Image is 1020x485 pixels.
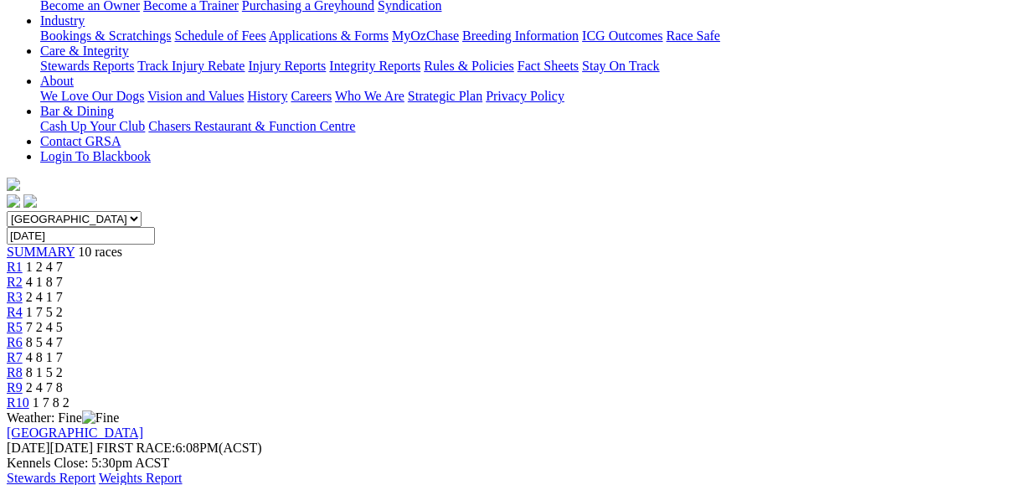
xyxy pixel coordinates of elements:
a: R1 [7,260,23,274]
a: Track Injury Rebate [137,59,245,73]
a: [GEOGRAPHIC_DATA] [7,426,143,440]
a: Breeding Information [462,28,579,43]
a: Vision and Values [147,89,244,103]
span: 1 7 5 2 [26,305,63,319]
a: Cash Up Your Club [40,119,145,133]
a: Care & Integrity [40,44,129,58]
div: Care & Integrity [40,59,1003,74]
a: Privacy Policy [486,89,564,103]
a: ICG Outcomes [582,28,662,43]
span: [DATE] [7,441,93,455]
a: Rules & Policies [424,59,514,73]
a: Injury Reports [248,59,326,73]
span: FIRST RACE: [96,441,175,455]
a: Contact GRSA [40,134,121,148]
span: [DATE] [7,441,50,455]
div: Industry [40,28,1003,44]
img: facebook.svg [7,194,20,208]
a: We Love Our Dogs [40,89,144,103]
a: R9 [7,380,23,395]
span: 10 races [78,245,122,259]
span: 2 4 7 8 [26,380,63,395]
a: Weights Report [99,471,183,485]
a: R10 [7,395,29,410]
a: Industry [40,13,85,28]
a: R4 [7,305,23,319]
input: Select date [7,227,155,245]
a: R7 [7,350,23,364]
span: 7 2 4 5 [26,320,63,334]
a: Race Safe [666,28,719,43]
span: Weather: Fine [7,410,119,425]
a: Stewards Reports [40,59,134,73]
a: R5 [7,320,23,334]
a: R2 [7,275,23,289]
div: Bar & Dining [40,119,1003,134]
a: Stay On Track [582,59,659,73]
a: About [40,74,74,88]
a: Bar & Dining [40,104,114,118]
a: Who We Are [335,89,404,103]
span: 4 1 8 7 [26,275,63,289]
a: R6 [7,335,23,349]
img: Fine [82,410,119,426]
a: Integrity Reports [329,59,420,73]
a: History [247,89,287,103]
a: Bookings & Scratchings [40,28,171,43]
a: R3 [7,290,23,304]
a: Chasers Restaurant & Function Centre [148,119,355,133]
div: About [40,89,1003,104]
span: 1 7 8 2 [33,395,70,410]
span: 2 4 1 7 [26,290,63,304]
span: 8 5 4 7 [26,335,63,349]
a: SUMMARY [7,245,75,259]
div: Kennels Close: 5:30pm ACST [7,456,1003,471]
span: 6:08PM(ACST) [96,441,262,455]
a: R8 [7,365,23,379]
span: 4 8 1 7 [26,350,63,364]
a: Fact Sheets [518,59,579,73]
span: 8 1 5 2 [26,365,63,379]
span: 1 2 4 7 [26,260,63,274]
img: twitter.svg [23,194,37,208]
a: MyOzChase [392,28,459,43]
a: Strategic Plan [408,89,482,103]
a: Schedule of Fees [174,28,265,43]
img: logo-grsa-white.png [7,178,20,191]
a: Careers [291,89,332,103]
a: Login To Blackbook [40,149,151,163]
a: Stewards Report [7,471,95,485]
a: Applications & Forms [269,28,389,43]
